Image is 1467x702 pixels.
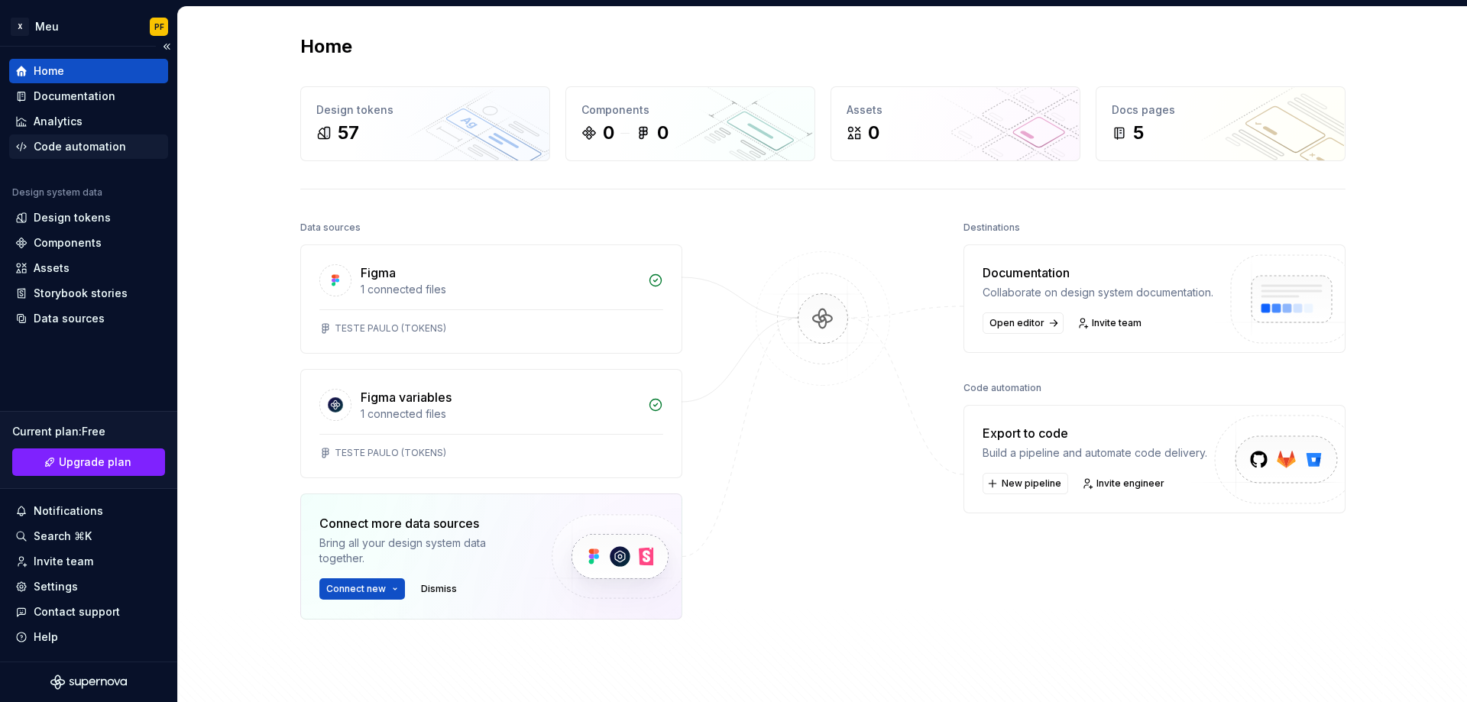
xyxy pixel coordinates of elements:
div: Collaborate on design system documentation. [983,285,1213,300]
a: Invite team [9,549,168,574]
a: Settings [9,574,168,599]
div: Help [34,629,58,645]
h2: Home [300,34,352,59]
a: Invite team [1073,312,1148,334]
div: Components [581,102,799,118]
div: Documentation [34,89,115,104]
div: Bring all your design system data together. [319,535,526,566]
div: Code automation [963,377,1041,399]
a: Docs pages5 [1096,86,1346,161]
a: Figma1 connected filesTESTE PAULO (TOKENS) [300,244,682,354]
a: Assets0 [831,86,1080,161]
div: 0 [657,121,669,145]
span: New pipeline [1002,477,1061,490]
button: Contact support [9,600,168,624]
div: Analytics [34,114,83,129]
a: Analytics [9,109,168,134]
a: Data sources [9,306,168,331]
a: Code automation [9,134,168,159]
div: Storybook stories [34,286,128,301]
button: Connect new [319,578,405,600]
div: 57 [338,121,359,145]
div: Design system data [12,186,102,199]
button: New pipeline [983,473,1068,494]
div: Invite team [34,554,93,569]
a: Invite engineer [1077,473,1171,494]
a: Storybook stories [9,281,168,306]
button: Search ⌘K [9,524,168,548]
div: Export to code [983,424,1207,442]
div: 0 [603,121,614,145]
div: TESTE PAULO (TOKENS) [335,447,446,459]
div: Design tokens [34,210,111,225]
a: Components [9,231,168,255]
a: Documentation [9,84,168,108]
div: 1 connected files [361,406,639,422]
a: Design tokens [9,205,168,230]
button: Collapse sidebar [156,36,177,57]
span: Connect new [326,583,386,595]
div: Assets [34,260,70,276]
a: Figma variables1 connected filesTESTE PAULO (TOKENS) [300,369,682,478]
a: Upgrade plan [12,448,165,476]
div: TESTE PAULO (TOKENS) [335,322,446,335]
div: Figma variables [361,388,452,406]
div: Settings [34,579,78,594]
button: Dismiss [414,578,464,600]
a: Design tokens57 [300,86,550,161]
button: Help [9,625,168,649]
button: XMeuPF [3,10,174,43]
span: Upgrade plan [59,455,131,470]
div: Figma [361,264,396,282]
div: Current plan : Free [12,424,165,439]
div: Data sources [300,217,361,238]
a: Assets [9,256,168,280]
div: PF [154,21,164,33]
div: Meu [35,19,59,34]
div: Search ⌘K [34,529,92,544]
div: 1 connected files [361,282,639,297]
div: Contact support [34,604,120,620]
div: Notifications [34,503,103,519]
div: Home [34,63,64,79]
a: Components00 [565,86,815,161]
div: Documentation [983,264,1213,282]
div: Components [34,235,102,251]
div: Destinations [963,217,1020,238]
div: Connect more data sources [319,514,526,532]
div: 0 [868,121,879,145]
div: 5 [1133,121,1144,145]
a: Open editor [983,312,1064,334]
div: Data sources [34,311,105,326]
div: Design tokens [316,102,534,118]
svg: Supernova Logo [50,675,127,690]
span: Invite engineer [1096,477,1164,490]
div: X [11,18,29,36]
span: Invite team [1092,317,1142,329]
span: Dismiss [421,583,457,595]
a: Home [9,59,168,83]
div: Docs pages [1112,102,1329,118]
div: Build a pipeline and automate code delivery. [983,445,1207,461]
div: Code automation [34,139,126,154]
button: Notifications [9,499,168,523]
div: Assets [847,102,1064,118]
span: Open editor [989,317,1044,329]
